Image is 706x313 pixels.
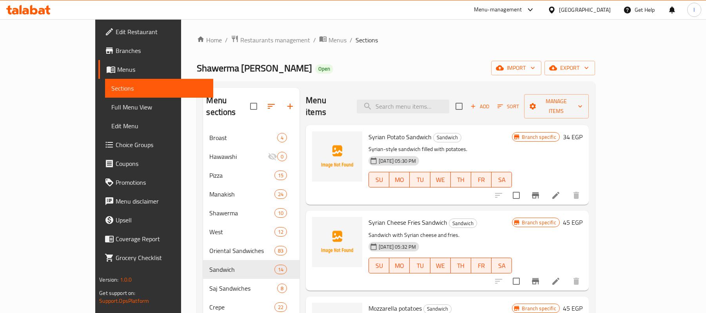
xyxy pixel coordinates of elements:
[99,288,135,298] span: Get support on:
[389,172,410,187] button: MO
[469,102,490,111] span: Add
[312,217,362,267] img: Syrian Cheese Fries Sandwich
[105,98,213,116] a: Full Menu View
[275,172,287,179] span: 15
[389,258,410,273] button: MO
[497,102,519,111] span: Sort
[209,133,277,142] span: Broast
[451,172,471,187] button: TH
[563,131,583,142] h6: 34 EGP
[275,247,287,255] span: 83
[306,95,347,118] h2: Menu items
[434,133,461,142] span: Sandwich
[116,215,207,225] span: Upsell
[275,191,287,198] span: 24
[209,189,274,199] div: Manakish
[551,277,561,286] a: Edit menu item
[451,98,467,115] span: Select section
[526,186,545,205] button: Branch-specific-item
[368,230,512,240] p: Sandwich with Syrian cheese and fries.
[209,171,274,180] span: Pizza
[492,258,512,273] button: SA
[559,5,611,14] div: [GEOGRAPHIC_DATA]
[410,172,430,187] button: TU
[275,209,287,217] span: 10
[454,260,468,271] span: TH
[474,174,488,186] span: FR
[328,35,347,45] span: Menus
[376,157,419,165] span: [DATE] 05:30 PM
[519,133,559,141] span: Branch specific
[203,222,299,241] div: West12
[392,260,407,271] span: MO
[519,219,559,226] span: Branch specific
[197,59,312,77] span: Shawerma [PERSON_NAME]
[203,241,299,260] div: Oriental Sandwiches83
[98,192,213,211] a: Menu disclaimer
[98,154,213,173] a: Coupons
[544,61,595,75] button: export
[275,228,287,236] span: 12
[209,208,274,218] span: Shawerma
[275,304,287,311] span: 22
[203,279,299,298] div: Saj Sandwiches8
[206,95,250,118] h2: Menu sections
[116,46,207,55] span: Branches
[467,100,492,113] button: Add
[693,5,695,14] span: I
[434,174,448,186] span: WE
[116,197,207,206] span: Menu disclaimer
[117,65,207,74] span: Menus
[357,100,449,113] input: search
[508,273,525,289] span: Select to update
[120,275,132,285] span: 1.0.0
[203,185,299,204] div: Manakish24
[116,159,207,168] span: Coupons
[203,166,299,185] div: Pizza15
[231,35,310,45] a: Restaurants management
[467,100,492,113] span: Add item
[508,187,525,204] span: Select to update
[526,272,545,291] button: Branch-specific-item
[98,229,213,248] a: Coverage Report
[111,84,207,93] span: Sections
[313,35,316,45] li: /
[492,172,512,187] button: SA
[319,35,347,45] a: Menus
[563,217,583,228] h6: 45 EGP
[519,305,559,312] span: Branch specific
[492,100,524,113] span: Sort items
[368,172,389,187] button: SU
[116,140,207,149] span: Choice Groups
[312,131,362,182] img: Syrian Potato Sandwich
[98,22,213,41] a: Edit Restaurant
[392,174,407,186] span: MO
[98,60,213,79] a: Menus
[567,272,586,291] button: delete
[430,258,451,273] button: WE
[116,253,207,262] span: Grocery Checklist
[105,79,213,98] a: Sections
[434,260,448,271] span: WE
[524,94,589,118] button: Manage items
[105,116,213,135] a: Edit Menu
[551,191,561,200] a: Edit menu item
[98,211,213,229] a: Upsell
[203,147,299,166] div: Hawawshi0
[209,284,277,293] span: Saj Sandwiches
[209,265,274,274] span: Sandwich
[277,284,287,293] div: items
[449,219,477,228] span: Sandwich
[551,63,589,73] span: export
[278,134,287,142] span: 4
[99,275,118,285] span: Version:
[495,100,521,113] button: Sort
[315,66,333,72] span: Open
[368,144,512,154] p: Syrian-style sandwich filled with potatoes.
[116,178,207,187] span: Promotions
[209,152,268,161] span: Hawawshi
[451,258,471,273] button: TH
[209,302,274,312] span: Crepe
